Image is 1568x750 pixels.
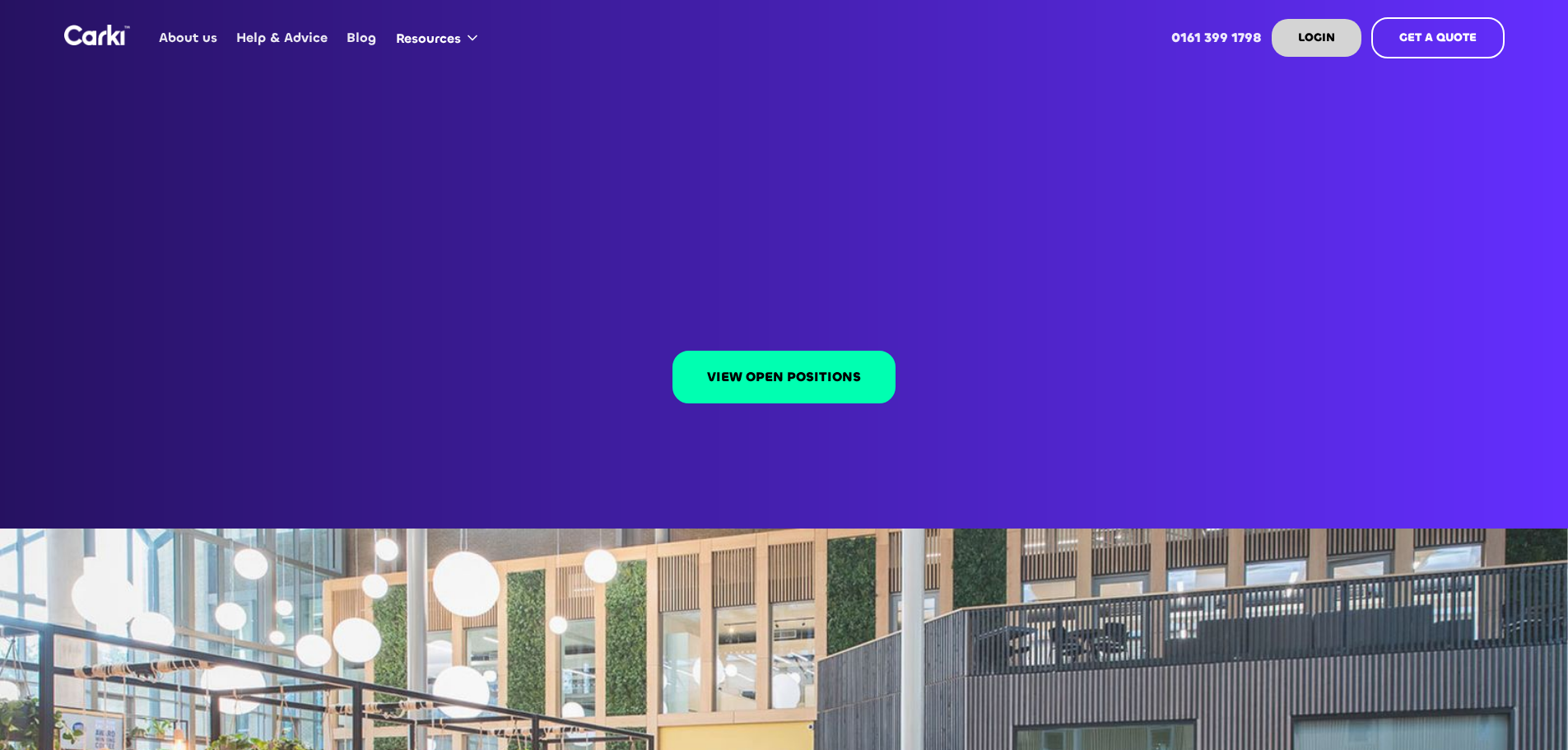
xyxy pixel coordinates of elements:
[1171,29,1262,46] strong: 0161 399 1798
[337,6,386,70] a: Blog
[64,25,130,45] a: home
[64,25,130,45] img: Logo
[1399,30,1477,45] strong: GET A QUOTE
[150,6,227,70] a: About us
[227,6,337,70] a: Help & Advice
[386,7,494,69] div: Resources
[1371,17,1505,58] a: GET A QUOTE
[396,30,461,48] div: Resources
[672,351,896,403] a: VIEW OPEN POSITIONS
[1272,19,1361,57] a: LOGIN
[1161,6,1271,70] a: 0161 399 1798
[1298,30,1335,45] strong: LOGIN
